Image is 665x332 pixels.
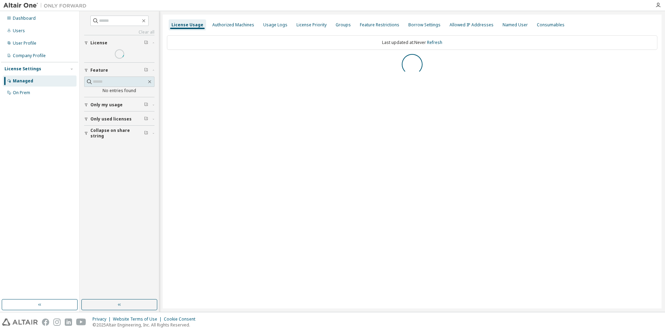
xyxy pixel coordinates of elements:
div: User Profile [13,41,36,46]
img: youtube.svg [76,318,86,326]
span: Clear filter [144,68,148,73]
div: License Usage [171,22,203,28]
span: Clear filter [144,102,148,108]
div: Dashboard [13,16,36,21]
span: License [90,40,107,46]
img: Altair One [3,2,90,9]
span: Only used licenses [90,116,132,122]
span: Feature [90,68,108,73]
div: Groups [336,22,351,28]
div: Privacy [92,316,113,322]
div: Last updated at: Never [167,35,657,50]
p: © 2025 Altair Engineering, Inc. All Rights Reserved. [92,322,199,328]
button: Feature [84,63,154,78]
img: facebook.svg [42,318,49,326]
span: Only my usage [90,102,123,108]
div: No entries found [84,88,154,93]
div: License Priority [296,22,327,28]
div: Cookie Consent [164,316,199,322]
div: On Prem [13,90,30,96]
button: Collapse on share string [84,126,154,141]
img: linkedin.svg [65,318,72,326]
img: altair_logo.svg [2,318,38,326]
div: Consumables [537,22,565,28]
button: License [84,35,154,51]
span: Clear filter [144,131,148,136]
div: Borrow Settings [408,22,441,28]
div: License Settings [5,66,41,72]
div: Usage Logs [263,22,287,28]
span: Clear filter [144,40,148,46]
div: Users [13,28,25,34]
span: Collapse on share string [90,128,144,139]
a: Clear all [84,29,154,35]
div: Company Profile [13,53,46,59]
button: Only my usage [84,97,154,113]
div: Allowed IP Addresses [450,22,494,28]
div: Website Terms of Use [113,316,164,322]
a: Refresh [427,39,442,45]
span: Clear filter [144,116,148,122]
div: Authorized Machines [212,22,254,28]
div: Feature Restrictions [360,22,399,28]
img: instagram.svg [53,318,61,326]
div: Managed [13,78,33,84]
button: Only used licenses [84,111,154,127]
div: Named User [503,22,528,28]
